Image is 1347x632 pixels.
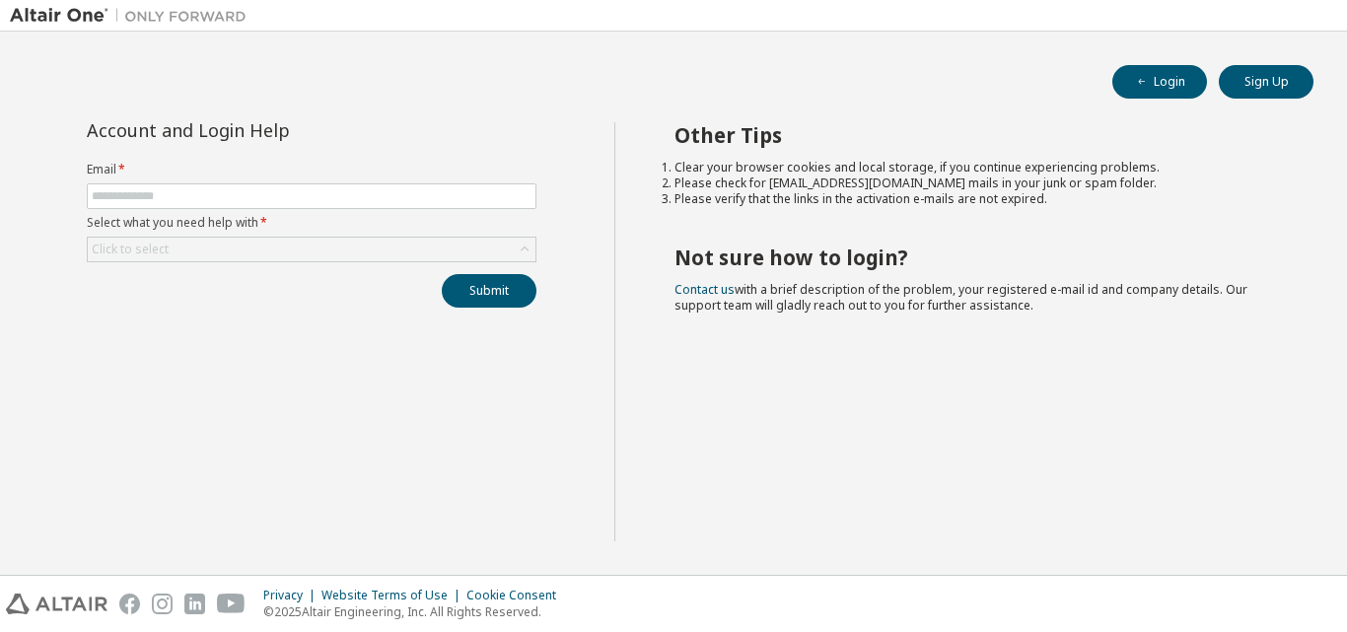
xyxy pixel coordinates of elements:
[674,122,1279,148] h2: Other Tips
[674,191,1279,207] li: Please verify that the links in the activation e-mails are not expired.
[321,588,466,603] div: Website Terms of Use
[217,594,246,614] img: youtube.svg
[674,160,1279,176] li: Clear your browser cookies and local storage, if you continue experiencing problems.
[442,274,536,308] button: Submit
[674,281,1247,314] span: with a brief description of the problem, your registered e-mail id and company details. Our suppo...
[263,603,568,620] p: © 2025 Altair Engineering, Inc. All Rights Reserved.
[152,594,173,614] img: instagram.svg
[674,281,735,298] a: Contact us
[263,588,321,603] div: Privacy
[184,594,205,614] img: linkedin.svg
[674,176,1279,191] li: Please check for [EMAIL_ADDRESS][DOMAIN_NAME] mails in your junk or spam folder.
[1112,65,1207,99] button: Login
[1219,65,1313,99] button: Sign Up
[87,122,447,138] div: Account and Login Help
[10,6,256,26] img: Altair One
[119,594,140,614] img: facebook.svg
[6,594,107,614] img: altair_logo.svg
[92,242,169,257] div: Click to select
[88,238,535,261] div: Click to select
[87,215,536,231] label: Select what you need help with
[674,245,1279,270] h2: Not sure how to login?
[466,588,568,603] div: Cookie Consent
[87,162,536,177] label: Email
